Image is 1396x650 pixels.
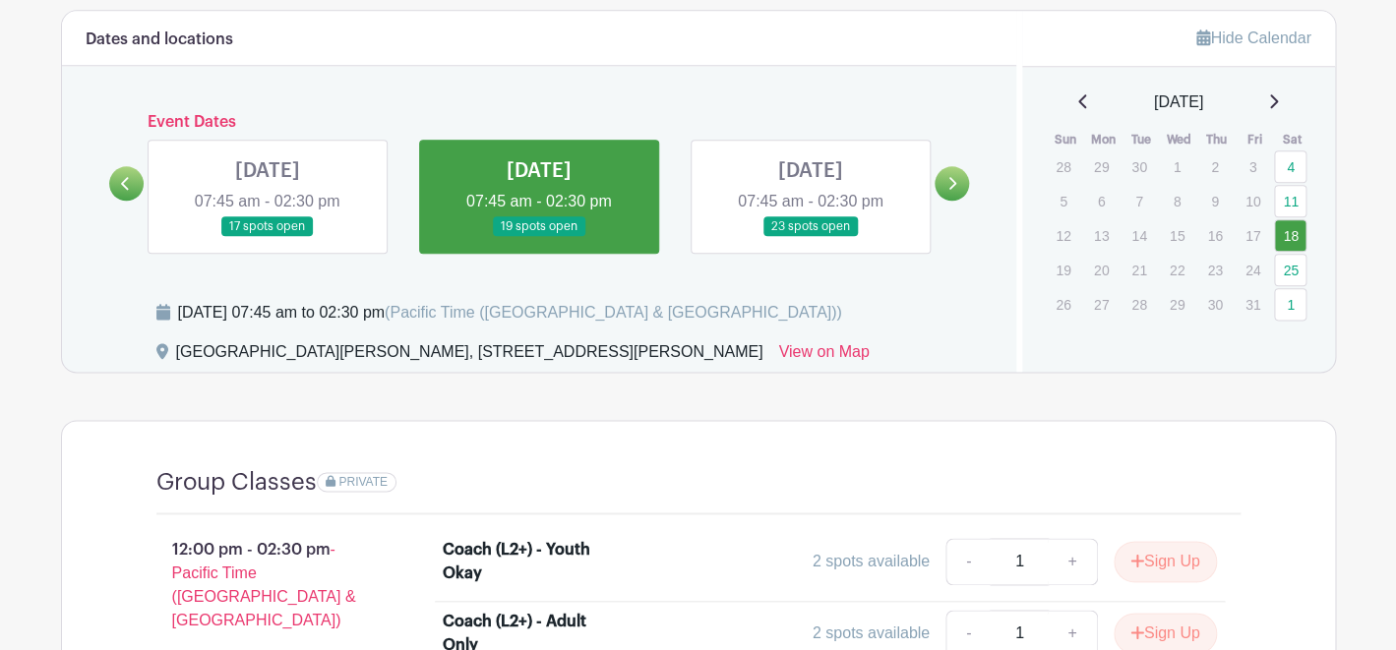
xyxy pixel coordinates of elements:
[1274,288,1306,321] a: 1
[156,468,317,497] h4: Group Classes
[1084,130,1123,149] th: Mon
[1198,151,1231,182] p: 2
[1046,130,1084,149] th: Sun
[1274,254,1306,286] a: 25
[1047,220,1079,251] p: 12
[1047,151,1079,182] p: 28
[1085,151,1118,182] p: 29
[813,550,930,573] div: 2 spots available
[1161,186,1193,216] p: 8
[1161,289,1193,320] p: 29
[1274,150,1306,183] a: 4
[1274,219,1306,252] a: 18
[1154,90,1203,114] span: [DATE]
[1123,151,1155,182] p: 30
[1085,289,1118,320] p: 27
[1236,130,1274,149] th: Fri
[1123,220,1155,251] p: 14
[1048,538,1097,585] a: +
[1160,130,1198,149] th: Wed
[178,301,842,325] div: [DATE] 07:45 am to 02:30 pm
[1237,220,1269,251] p: 17
[1198,289,1231,320] p: 30
[1198,186,1231,216] p: 9
[945,538,991,585] a: -
[778,340,869,372] a: View on Map
[172,541,356,628] span: - Pacific Time ([GEOGRAPHIC_DATA] & [GEOGRAPHIC_DATA])
[1198,255,1231,285] p: 23
[176,340,763,372] div: [GEOGRAPHIC_DATA][PERSON_NAME], [STREET_ADDRESS][PERSON_NAME]
[1123,186,1155,216] p: 7
[144,113,936,132] h6: Event Dates
[1237,255,1269,285] p: 24
[1237,151,1269,182] p: 3
[1161,151,1193,182] p: 1
[1123,255,1155,285] p: 21
[1196,30,1310,46] a: Hide Calendar
[385,304,842,321] span: (Pacific Time ([GEOGRAPHIC_DATA] & [GEOGRAPHIC_DATA]))
[1085,255,1118,285] p: 20
[1047,186,1079,216] p: 5
[1122,130,1160,149] th: Tue
[1047,255,1079,285] p: 19
[813,621,930,645] div: 2 spots available
[1085,186,1118,216] p: 6
[1123,289,1155,320] p: 28
[1198,220,1231,251] p: 16
[1161,255,1193,285] p: 22
[1161,220,1193,251] p: 15
[338,475,388,489] span: PRIVATE
[1197,130,1236,149] th: Thu
[1237,186,1269,216] p: 10
[443,538,613,585] div: Coach (L2+) - Youth Okay
[1085,220,1118,251] p: 13
[86,30,233,49] h6: Dates and locations
[125,530,412,640] p: 12:00 pm - 02:30 pm
[1114,541,1217,582] button: Sign Up
[1047,289,1079,320] p: 26
[1237,289,1269,320] p: 31
[1274,185,1306,217] a: 11
[1273,130,1311,149] th: Sat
